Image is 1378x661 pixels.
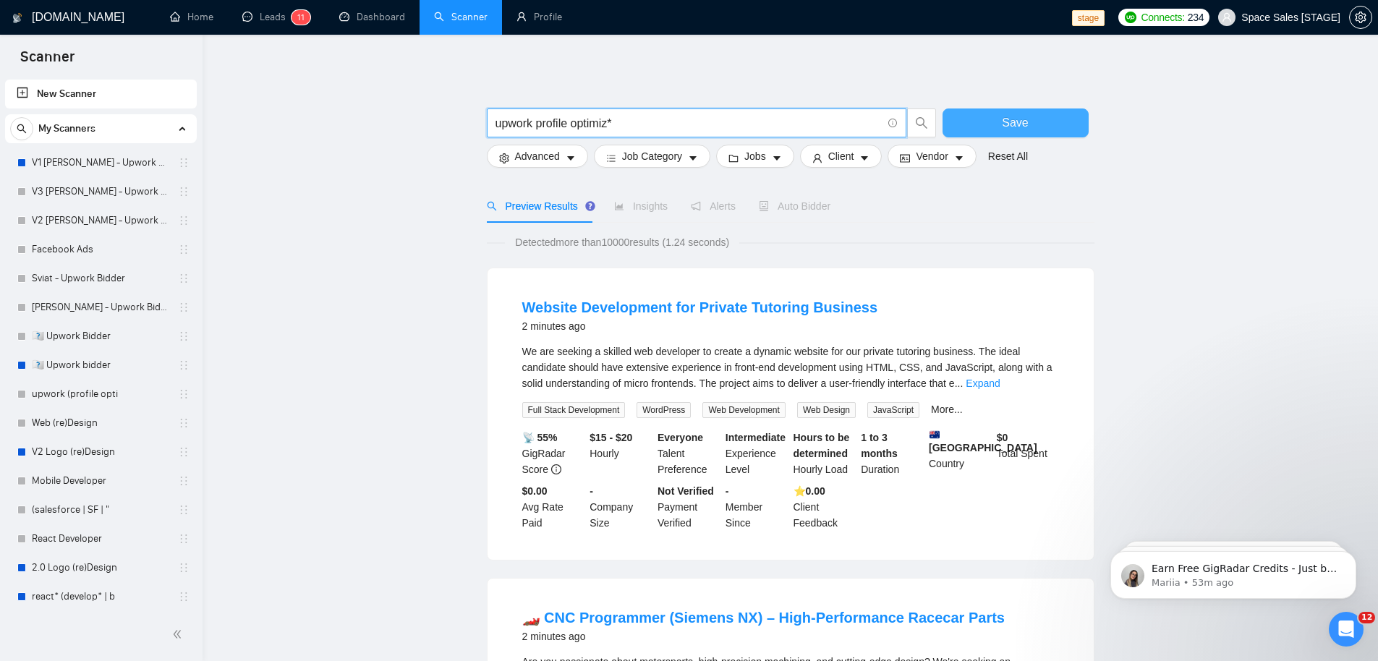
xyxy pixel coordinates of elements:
[499,153,509,163] span: setting
[966,378,1000,389] a: Expand
[32,148,169,177] a: V1 [PERSON_NAME] - Upwork Bidder
[32,380,169,409] a: upwork (profile opti
[930,430,940,440] img: 🇦🇺
[587,430,655,477] div: Hourly
[522,485,548,497] b: $0.00
[726,432,786,443] b: Intermediate
[606,153,616,163] span: bars
[594,145,710,168] button: barsJob Categorycaret-down
[12,7,22,30] img: logo
[772,153,782,163] span: caret-down
[658,432,703,443] b: Everyone
[32,524,169,553] a: React Developer
[32,235,169,264] a: Facebook Ads
[702,402,786,418] span: Web Development
[297,12,301,22] span: 1
[505,234,739,250] span: Detected more than 10000 results (1.24 seconds)
[759,200,830,212] span: Auto Bidder
[622,148,682,164] span: Job Category
[691,201,701,211] span: notification
[794,485,825,497] b: ⭐️ 0.00
[519,483,587,531] div: Avg Rate Paid
[170,11,213,23] a: homeHome
[178,215,190,226] span: holder
[637,402,691,418] span: WordPress
[590,485,593,497] b: -
[242,11,310,23] a: messageLeads11
[926,430,994,477] div: Country
[292,10,310,25] sup: 11
[32,466,169,495] a: Mobile Developer
[614,200,668,212] span: Insights
[759,201,769,211] span: robot
[888,145,976,168] button: idcardVendorcaret-down
[32,409,169,438] a: Web (re)Design
[1089,521,1378,622] iframe: Intercom notifications message
[496,114,882,132] input: Search Freelance Jobs...
[11,124,33,134] span: search
[888,119,898,128] span: info-circle
[900,153,910,163] span: idcard
[519,430,587,477] div: GigRadar Score
[994,430,1062,477] div: Total Spent
[955,378,964,389] span: ...
[1222,12,1232,22] span: user
[988,148,1028,164] a: Reset All
[1358,612,1375,623] span: 12
[32,293,169,322] a: [PERSON_NAME] - Upwork Bidder
[791,483,859,531] div: Client Feedback
[1329,612,1364,647] iframe: Intercom live chat
[797,402,856,418] span: Web Design
[178,475,190,487] span: holder
[178,244,190,255] span: holder
[32,495,169,524] a: (salesforce | SF | "
[1072,10,1105,26] span: stage
[178,302,190,313] span: holder
[916,148,948,164] span: Vendor
[172,627,187,641] span: double-left
[691,200,736,212] span: Alerts
[1002,114,1028,132] span: Save
[9,46,86,77] span: Scanner
[178,273,190,284] span: holder
[908,116,935,129] span: search
[38,114,95,143] span: My Scanners
[522,299,878,315] a: Website Development for Private Tutoring Business
[800,145,882,168] button: userClientcaret-down
[178,330,190,342] span: holder
[178,504,190,516] span: holder
[744,148,766,164] span: Jobs
[178,417,190,429] span: holder
[339,11,405,23] a: dashboardDashboard
[812,153,822,163] span: user
[726,485,729,497] b: -
[522,628,1005,645] div: 2 minutes ago
[566,153,576,163] span: caret-down
[32,351,169,380] a: 🇳🇰 Upwork bidder
[487,200,591,212] span: Preview Results
[10,117,33,140] button: search
[943,108,1089,137] button: Save
[688,153,698,163] span: caret-down
[522,432,558,443] b: 📡 55%
[178,533,190,545] span: holder
[301,12,305,22] span: 1
[655,483,723,531] div: Payment Verified
[178,591,190,602] span: holder
[997,432,1008,443] b: $ 0
[1349,12,1372,23] a: setting
[1141,9,1184,25] span: Connects:
[723,483,791,531] div: Member Since
[716,145,794,168] button: folderJobscaret-down
[178,388,190,400] span: holder
[794,432,850,459] b: Hours to be determined
[590,432,632,443] b: $15 - $20
[434,11,488,23] a: searchScanner
[32,177,169,206] a: V3 [PERSON_NAME] - Upwork Bidder
[32,322,169,351] a: 🇻🇹 Upwork Bidder
[907,108,936,137] button: search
